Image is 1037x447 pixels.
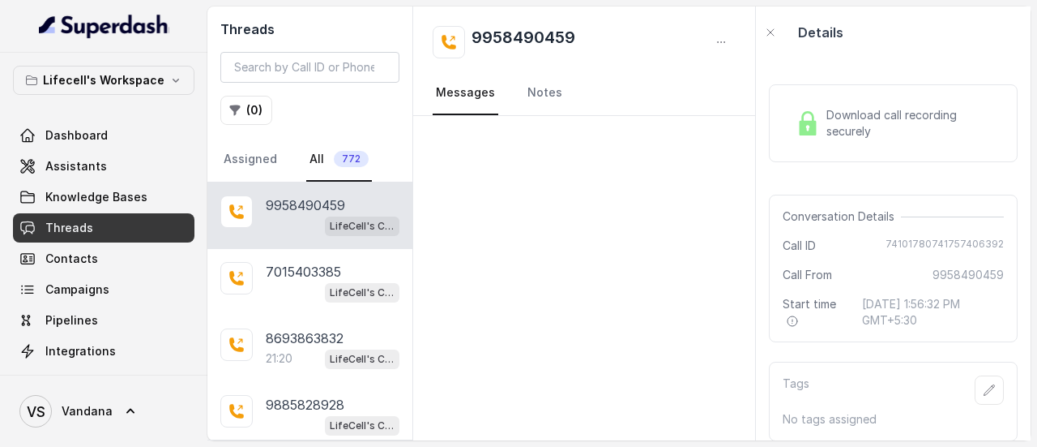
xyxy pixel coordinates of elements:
[13,121,194,150] a: Dashboard
[13,275,194,304] a: Campaigns
[266,329,344,348] p: 8693863832
[13,244,194,273] a: Contacts
[330,218,395,234] p: LifeCell's Call Assistant
[45,220,93,236] span: Threads
[13,66,194,95] button: Lifecell's Workspace
[472,26,575,58] h2: 9958490459
[45,374,116,390] span: API Settings
[330,285,395,301] p: LifeCell's Call Assistant
[783,376,809,405] p: Tags
[220,96,272,125] button: (0)
[45,127,108,144] span: Dashboard
[45,158,107,174] span: Assistants
[45,251,98,267] span: Contacts
[220,52,399,83] input: Search by Call ID or Phone Number
[45,343,116,359] span: Integrations
[306,138,372,182] a: All772
[783,296,849,329] span: Start time
[266,350,292,367] p: 21:20
[266,196,345,215] p: 9958490459
[13,213,194,243] a: Threads
[433,71,736,115] nav: Tabs
[334,151,369,167] span: 772
[13,183,194,212] a: Knowledge Bases
[43,71,164,90] p: Lifecell's Workspace
[783,208,901,225] span: Conversation Details
[783,238,816,254] span: Call ID
[330,351,395,367] p: LifeCell's Call Assistant
[798,23,843,42] p: Details
[13,389,194,434] a: Vandana
[220,138,280,182] a: Assigned
[266,262,341,282] p: 7015403385
[45,282,109,298] span: Campaigns
[266,395,344,415] p: 9885828928
[45,312,98,329] span: Pipelines
[524,71,565,115] a: Notes
[39,13,169,39] img: light.svg
[220,19,399,39] h2: Threads
[13,367,194,397] a: API Settings
[826,107,997,140] span: Download call recording securely
[796,111,820,135] img: Lock Icon
[886,238,1004,254] span: 74101780741757406392
[62,403,113,419] span: Vandana
[27,403,45,420] text: VS
[932,267,1004,283] span: 9958490459
[433,71,498,115] a: Messages
[45,189,147,205] span: Knowledge Bases
[13,337,194,366] a: Integrations
[783,267,832,283] span: Call From
[220,138,399,182] nav: Tabs
[13,152,194,181] a: Assistants
[330,418,395,434] p: LifeCell's Call Assistant
[13,306,194,335] a: Pipelines
[783,411,1004,428] p: No tags assigned
[862,296,1004,329] span: [DATE] 1:56:32 PM GMT+5:30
